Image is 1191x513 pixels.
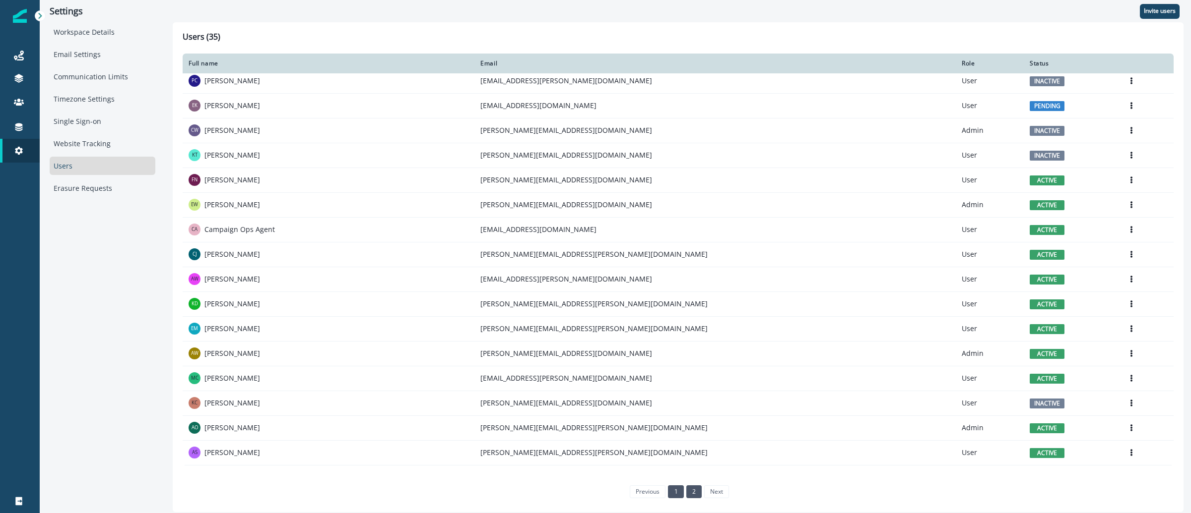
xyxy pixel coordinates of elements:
button: Options [1124,222,1139,237]
td: [EMAIL_ADDRESS][DOMAIN_NAME] [474,217,956,242]
div: Alicia Wilson [191,351,198,356]
span: active [1030,250,1064,260]
div: Prekesh Chavda [192,78,198,83]
button: Options [1124,247,1139,262]
div: Alina Weinstein [191,277,198,282]
td: [EMAIL_ADDRESS][PERSON_NAME][DOMAIN_NAME] [474,267,956,291]
button: Options [1124,98,1139,113]
td: User [956,316,1024,341]
span: active [1030,349,1064,359]
div: Aaron Ormiston [192,425,198,430]
button: Options [1124,420,1139,435]
a: Next page [704,485,729,498]
div: Chandler Jocius [193,252,197,257]
td: [EMAIL_ADDRESS][PERSON_NAME][DOMAIN_NAME] [474,68,956,93]
div: Elizabeth Martinez [191,326,198,331]
img: Inflection [13,9,27,23]
div: Full name [189,59,468,67]
button: Options [1124,197,1139,212]
td: [PERSON_NAME][EMAIL_ADDRESS][DOMAIN_NAME] [474,391,956,415]
td: [PERSON_NAME][EMAIL_ADDRESS][PERSON_NAME][DOMAIN_NAME] [474,291,956,316]
span: pending [1030,101,1064,111]
span: active [1030,200,1064,210]
td: User [956,366,1024,391]
div: Users [50,157,155,175]
div: Role [962,59,1018,67]
p: [PERSON_NAME] [204,373,260,383]
div: Kelsey Dillon [192,301,198,306]
p: [PERSON_NAME] [204,299,260,309]
td: [EMAIL_ADDRESS][DOMAIN_NAME] [474,93,956,118]
button: Options [1124,148,1139,163]
p: [PERSON_NAME] [204,348,260,358]
div: Krystle Trankito [192,153,198,158]
div: Aarushi Sawhney [192,450,198,455]
td: [PERSON_NAME][EMAIL_ADDRESS][DOMAIN_NAME] [474,192,956,217]
td: [PERSON_NAME][EMAIL_ADDRESS][DOMAIN_NAME] [474,143,956,168]
span: active [1030,324,1064,334]
td: Admin [956,415,1024,440]
div: Mei Chuong [191,376,198,381]
span: active [1030,374,1064,384]
div: Email Settings [50,45,155,63]
td: [PERSON_NAME][EMAIL_ADDRESS][PERSON_NAME][DOMAIN_NAME] [474,440,956,465]
button: Options [1124,272,1139,286]
span: inactive [1030,76,1064,86]
div: Timezone Settings [50,90,155,108]
p: Settings [50,6,155,17]
button: Options [1124,73,1139,88]
div: Website Tracking [50,134,155,153]
button: Invite users [1140,4,1180,19]
td: User [956,168,1024,192]
span: inactive [1030,151,1064,161]
span: active [1030,175,1064,185]
div: Kusum Chanrai [192,400,198,405]
p: [PERSON_NAME] [204,324,260,334]
span: inactive [1030,399,1064,408]
div: Eleni Karandreas [192,103,198,108]
td: Admin [956,192,1024,217]
td: [PERSON_NAME][EMAIL_ADDRESS][PERSON_NAME][DOMAIN_NAME] [474,316,956,341]
p: [PERSON_NAME] [204,76,260,86]
div: Chris Willis [191,128,198,133]
button: Options [1124,321,1139,336]
p: Campaign Ops Agent [204,225,275,234]
td: [PERSON_NAME][EMAIL_ADDRESS][DOMAIN_NAME] [474,118,956,143]
p: [PERSON_NAME] [204,249,260,259]
td: User [956,143,1024,168]
td: [EMAIL_ADDRESS][PERSON_NAME][DOMAIN_NAME] [474,366,956,391]
td: User [956,391,1024,415]
button: Options [1124,371,1139,386]
span: active [1030,448,1064,458]
span: active [1030,225,1064,235]
div: Workspace Details [50,23,155,41]
button: Options [1124,296,1139,311]
div: Francesca Nolan [192,177,198,182]
p: Invite users [1144,7,1176,14]
td: User [956,267,1024,291]
p: [PERSON_NAME] [204,274,260,284]
td: User [956,440,1024,465]
span: active [1030,423,1064,433]
td: [PERSON_NAME][EMAIL_ADDRESS][DOMAIN_NAME] [474,168,956,192]
td: User [956,242,1024,267]
p: [PERSON_NAME] [204,101,260,111]
td: Admin [956,341,1024,366]
td: User [956,68,1024,93]
p: [PERSON_NAME] [204,423,260,433]
p: [PERSON_NAME] [204,398,260,408]
button: Options [1124,396,1139,410]
td: Admin [956,118,1024,143]
a: Page 2 [686,485,702,498]
div: Communication Limits [50,67,155,86]
p: [PERSON_NAME] [204,448,260,457]
h1: Users (35) [183,32,1174,46]
div: Erasure Requests [50,179,155,197]
button: Options [1124,123,1139,138]
div: Status [1030,59,1112,67]
button: Options [1124,346,1139,361]
p: [PERSON_NAME] [204,175,260,185]
div: Email [480,59,950,67]
p: [PERSON_NAME] [204,125,260,135]
span: active [1030,299,1064,309]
